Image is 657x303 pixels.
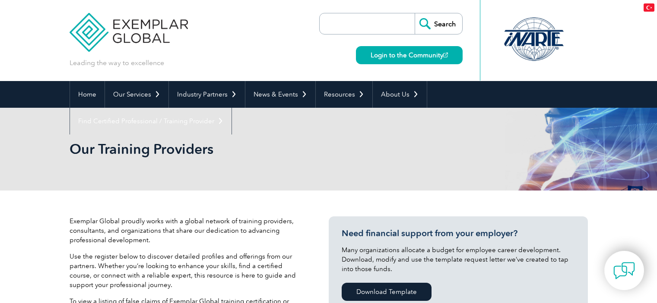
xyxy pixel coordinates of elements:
[415,13,462,34] input: Search
[245,81,315,108] a: News & Events
[70,81,105,108] a: Home
[105,81,168,108] a: Our Services
[70,142,432,156] h2: Our Training Providers
[70,58,164,68] p: Leading the way to excellence
[373,81,427,108] a: About Us
[342,228,575,239] h3: Need financial support from your employer?
[70,216,303,245] p: Exemplar Global proudly works with a global network of training providers, consultants, and organ...
[342,245,575,274] p: Many organizations allocate a budget for employee career development. Download, modify and use th...
[613,260,635,281] img: contact-chat.png
[644,3,654,12] img: tr
[356,46,463,64] a: Login to the Community
[70,252,303,290] p: Use the register below to discover detailed profiles and offerings from our partners. Whether you...
[316,81,372,108] a: Resources
[169,81,245,108] a: Industry Partners
[443,53,448,57] img: open_square.png
[342,283,432,301] a: Download Template
[70,108,232,134] a: Find Certified Professional / Training Provider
